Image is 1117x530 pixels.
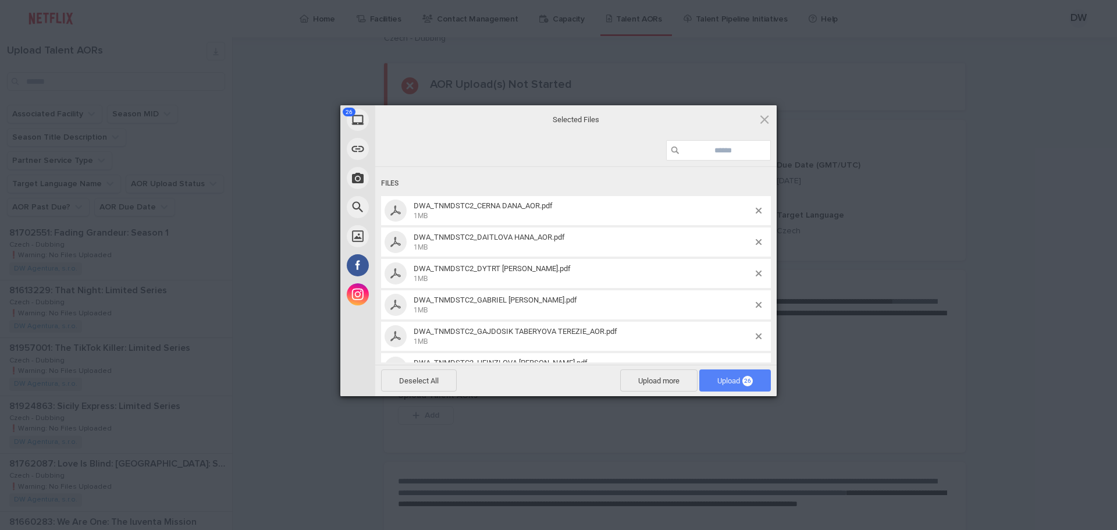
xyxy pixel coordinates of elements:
[410,264,756,283] span: DWA_TNMDSTC2_DYTRT PAVEL_AOR.pdf
[717,376,753,385] span: Upload
[460,114,692,125] span: Selected Files
[414,243,428,251] span: 1MB
[414,212,428,220] span: 1MB
[340,280,480,309] div: Instagram
[414,358,588,367] span: DWA_TNMDSTC2_HEINZLOVA [PERSON_NAME].pdf
[340,163,480,193] div: Take Photo
[758,113,771,126] span: Click here or hit ESC to close picker
[742,376,753,386] span: 26
[699,369,771,392] span: Upload
[340,105,480,134] div: My Device
[414,201,553,210] span: DWA_TNMDSTC2_CERNA DANA_AOR.pdf
[381,369,457,392] span: Deselect All
[414,327,617,336] span: DWA_TNMDSTC2_GAJDOSIK TABERYOVA TEREZIE_AOR.pdf
[414,233,565,241] span: DWA_TNMDSTC2_DAITLOVA HANA_AOR.pdf
[340,222,480,251] div: Unsplash
[410,296,756,315] span: DWA_TNMDSTC2_GABRIEL DANIEL GARY_AOR.pdf
[343,108,355,116] span: 26
[414,306,428,314] span: 1MB
[340,251,480,280] div: Facebook
[340,134,480,163] div: Link (URL)
[414,337,428,346] span: 1MB
[620,369,698,392] span: Upload more
[381,173,771,194] div: Files
[340,193,480,222] div: Web Search
[410,233,756,252] span: DWA_TNMDSTC2_DAITLOVA HANA_AOR.pdf
[410,201,756,220] span: DWA_TNMDSTC2_CERNA DANA_AOR.pdf
[410,327,756,346] span: DWA_TNMDSTC2_GAJDOSIK TABERYOVA TEREZIE_AOR.pdf
[410,358,756,378] span: DWA_TNMDSTC2_HEINZLOVA NIKOLA_AOR.pdf
[414,264,571,273] span: DWA_TNMDSTC2_DYTRT [PERSON_NAME].pdf
[414,275,428,283] span: 1MB
[414,296,577,304] span: DWA_TNMDSTC2_GABRIEL [PERSON_NAME].pdf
